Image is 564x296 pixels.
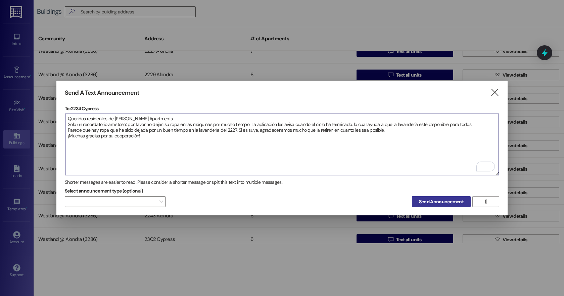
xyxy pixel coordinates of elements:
div: Shorter messages are easier to read. Please consider a shorter message or split this text into mu... [65,179,499,186]
textarea: To enrich screen reader interactions, please activate Accessibility in Grammarly extension settings [65,114,499,175]
div: To enrich screen reader interactions, please activate Accessibility in Grammarly extension settings [65,114,499,175]
h3: Send A Text Announcement [65,89,139,97]
span: Send Announcement [419,198,464,205]
label: Select announcement type (optional) [65,186,143,196]
p: To: 2234 Cypress [65,105,499,112]
i:  [483,199,488,204]
button: Send Announcement [412,196,471,207]
i:  [490,89,499,96]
